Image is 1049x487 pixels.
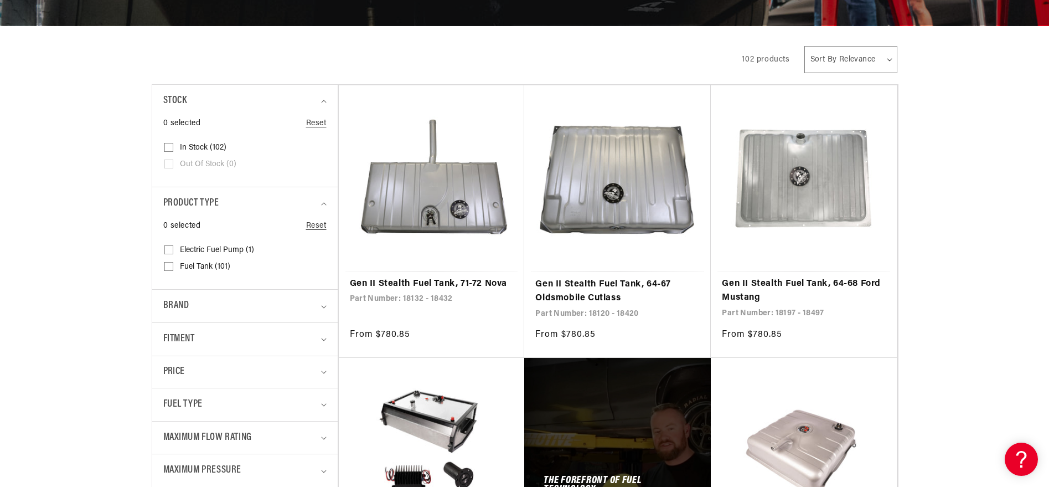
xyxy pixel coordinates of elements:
span: Electric Fuel Pump (1) [180,245,254,255]
summary: Fuel Type (0 selected) [163,388,327,421]
a: Gen II Stealth Fuel Tank, 64-67 Oldsmobile Cutlass [535,278,700,306]
span: Fitment [163,331,195,347]
summary: Brand (0 selected) [163,290,327,322]
span: 0 selected [163,220,201,232]
span: Maximum Pressure [163,463,242,479]
span: 0 selected [163,117,201,130]
summary: Stock (0 selected) [163,85,327,117]
span: Out of stock (0) [180,160,236,170]
span: In stock (102) [180,143,226,153]
span: Fuel Type [163,397,203,413]
span: Price [163,365,185,380]
span: 102 products [742,55,789,64]
a: Reset [306,220,327,232]
summary: Maximum Pressure (0 selected) [163,454,327,487]
span: Product type [163,196,219,212]
span: Fuel Tank (101) [180,262,230,272]
a: Gen II Stealth Fuel Tank, 64-68 Ford Mustang [722,277,886,305]
summary: Maximum Flow Rating (0 selected) [163,422,327,454]
summary: Fitment (0 selected) [163,323,327,356]
span: Stock [163,93,187,109]
span: Brand [163,298,189,314]
summary: Price [163,356,327,388]
a: Reset [306,117,327,130]
span: Maximum Flow Rating [163,430,252,446]
summary: Product type (0 selected) [163,187,327,220]
a: Gen II Stealth Fuel Tank, 71-72 Nova [350,277,514,291]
